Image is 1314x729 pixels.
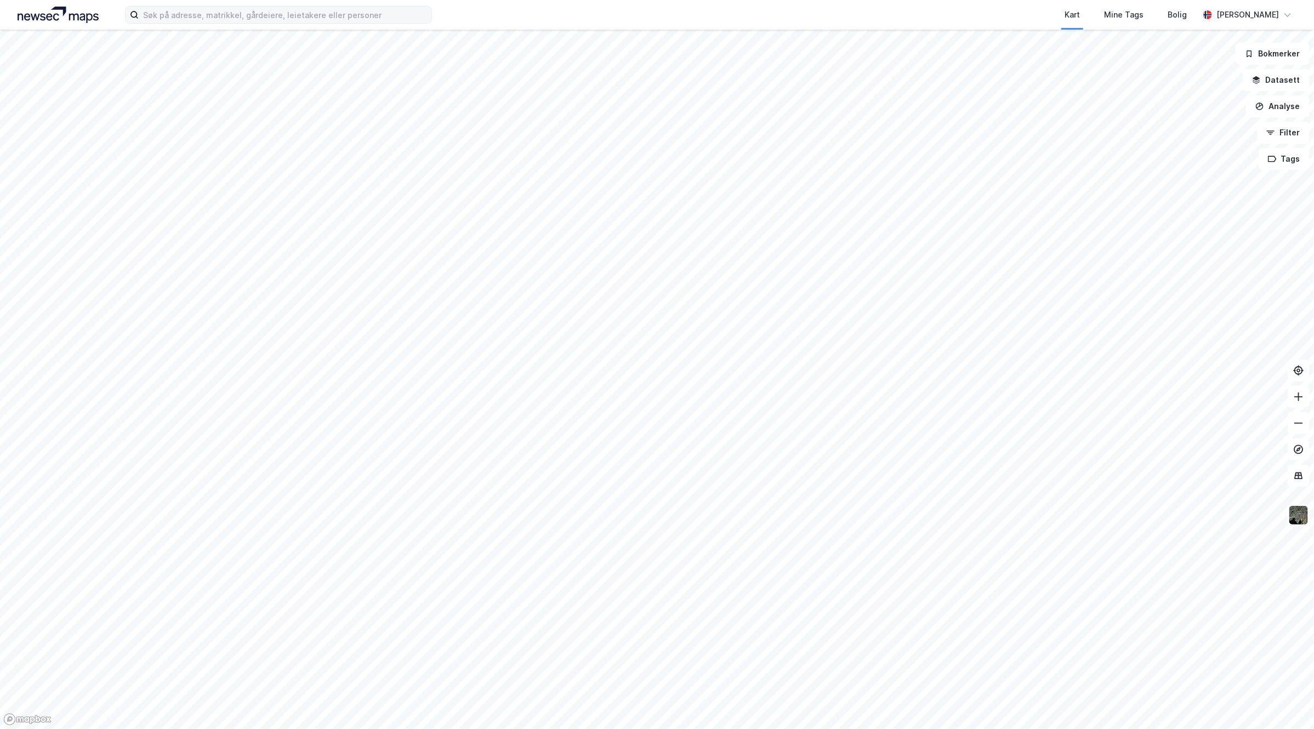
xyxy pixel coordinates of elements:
div: Kart [1065,8,1080,21]
a: Mapbox homepage [3,713,52,726]
div: Bolig [1168,8,1187,21]
button: Tags [1259,148,1310,170]
div: [PERSON_NAME] [1216,8,1279,21]
div: Mine Tags [1104,8,1144,21]
button: Datasett [1243,69,1310,91]
button: Bokmerker [1236,43,1310,65]
img: logo.a4113a55bc3d86da70a041830d287a7e.svg [18,7,99,23]
button: Analyse [1246,95,1310,117]
input: Søk på adresse, matrikkel, gårdeiere, leietakere eller personer [139,7,431,23]
button: Filter [1257,122,1310,144]
iframe: Chat Widget [1259,676,1314,729]
img: 9k= [1288,505,1309,526]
